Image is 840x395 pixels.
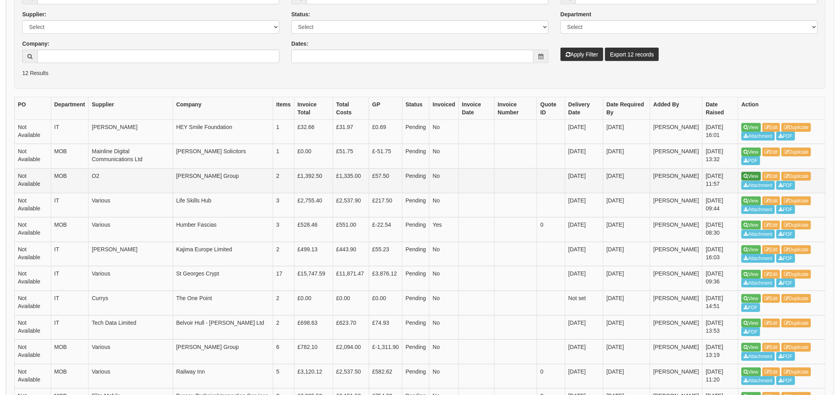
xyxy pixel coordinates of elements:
[294,266,333,291] td: £15,747.59
[402,97,429,119] th: Status
[369,119,402,144] td: £0.69
[561,48,603,61] button: Apply Filter
[51,119,89,144] td: IT
[402,193,429,218] td: Pending
[273,119,294,144] td: 1
[763,368,780,376] a: Edit
[273,168,294,193] td: 2
[402,242,429,266] td: Pending
[369,144,402,169] td: £-51.75
[776,352,795,361] a: PDF
[273,242,294,266] td: 2
[650,315,703,340] td: [PERSON_NAME]
[703,340,738,364] td: [DATE] 13:19
[15,97,51,119] th: PO
[537,218,565,242] td: 0
[650,193,703,218] td: [PERSON_NAME]
[565,266,603,291] td: [DATE]
[402,218,429,242] td: Pending
[173,144,273,169] td: [PERSON_NAME] Solicitors
[173,97,273,119] th: Company
[776,205,795,214] a: PDF
[294,340,333,364] td: £782.10
[89,119,173,144] td: [PERSON_NAME]
[782,172,811,181] a: Duplicate
[273,291,294,315] td: 2
[15,315,51,340] td: Not Available
[742,368,761,376] a: View
[738,97,826,119] th: Action
[742,221,761,229] a: View
[51,144,89,169] td: MOB
[369,364,402,389] td: £582.62
[294,193,333,218] td: £2,755.40
[333,119,369,144] td: £31.97
[273,144,294,169] td: 1
[459,97,494,119] th: Invoice Date
[294,315,333,340] td: £698.63
[430,218,459,242] td: Yes
[650,266,703,291] td: [PERSON_NAME]
[173,242,273,266] td: Kajima Europe Limited
[776,181,795,190] a: PDF
[51,193,89,218] td: IT
[703,168,738,193] td: [DATE] 11:57
[402,315,429,340] td: Pending
[291,10,310,18] label: Status:
[605,48,659,61] a: Export 12 records
[273,97,294,119] th: Items
[742,319,761,328] a: View
[782,123,811,132] a: Duplicate
[776,254,795,263] a: PDF
[603,315,650,340] td: [DATE]
[89,340,173,364] td: Various
[565,291,603,315] td: Not set
[742,245,761,254] a: View
[742,294,761,303] a: View
[402,168,429,193] td: Pending
[650,291,703,315] td: [PERSON_NAME]
[89,168,173,193] td: O2
[650,119,703,144] td: [PERSON_NAME]
[294,97,333,119] th: Invoice Total
[173,364,273,389] td: Railway Inn
[89,218,173,242] td: Various
[776,376,795,385] a: PDF
[430,266,459,291] td: No
[89,291,173,315] td: Currys
[333,291,369,315] td: £0.00
[273,266,294,291] td: 17
[89,242,173,266] td: [PERSON_NAME]
[782,319,811,328] a: Duplicate
[294,218,333,242] td: £528.46
[89,97,173,119] th: Supplier
[703,266,738,291] td: [DATE] 09:36
[742,279,775,287] a: Attachment
[603,340,650,364] td: [DATE]
[273,315,294,340] td: 2
[565,193,603,218] td: [DATE]
[763,270,780,279] a: Edit
[776,279,795,287] a: PDF
[742,172,761,181] a: View
[603,218,650,242] td: [DATE]
[603,266,650,291] td: [DATE]
[603,168,650,193] td: [DATE]
[650,364,703,389] td: [PERSON_NAME]
[565,218,603,242] td: [DATE]
[173,315,273,340] td: Belvoir Hull - [PERSON_NAME] Ltd
[603,193,650,218] td: [DATE]
[369,242,402,266] td: £55.23
[703,119,738,144] td: [DATE] 16:01
[15,340,51,364] td: Not Available
[703,218,738,242] td: [DATE] 08:30
[273,193,294,218] td: 3
[565,97,603,119] th: Delivery Date
[333,97,369,119] th: Total Costs
[369,218,402,242] td: £-22.54
[51,168,89,193] td: MOB
[565,119,603,144] td: [DATE]
[603,242,650,266] td: [DATE]
[782,368,811,376] a: Duplicate
[603,144,650,169] td: [DATE]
